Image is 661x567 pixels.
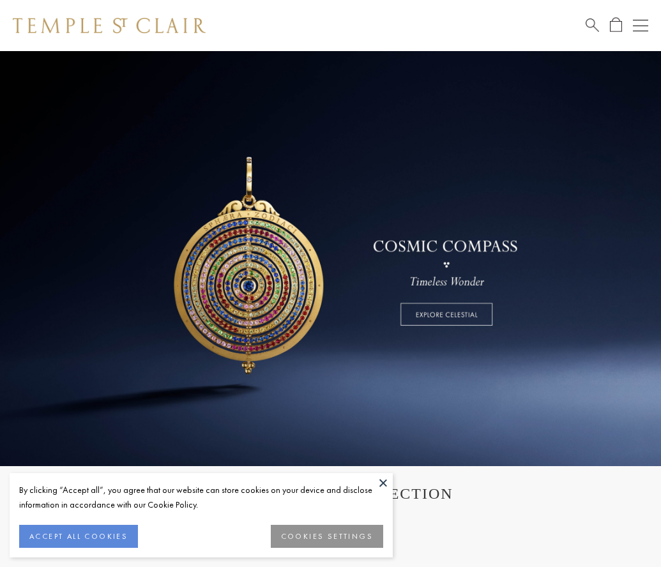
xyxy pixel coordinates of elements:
button: COOKIES SETTINGS [271,525,383,548]
a: Search [586,17,599,33]
a: Open Shopping Bag [610,17,622,33]
div: By clicking “Accept all”, you agree that our website can store cookies on your device and disclos... [19,483,383,512]
button: Open navigation [633,18,648,33]
button: ACCEPT ALL COOKIES [19,525,138,548]
img: Temple St. Clair [13,18,206,33]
